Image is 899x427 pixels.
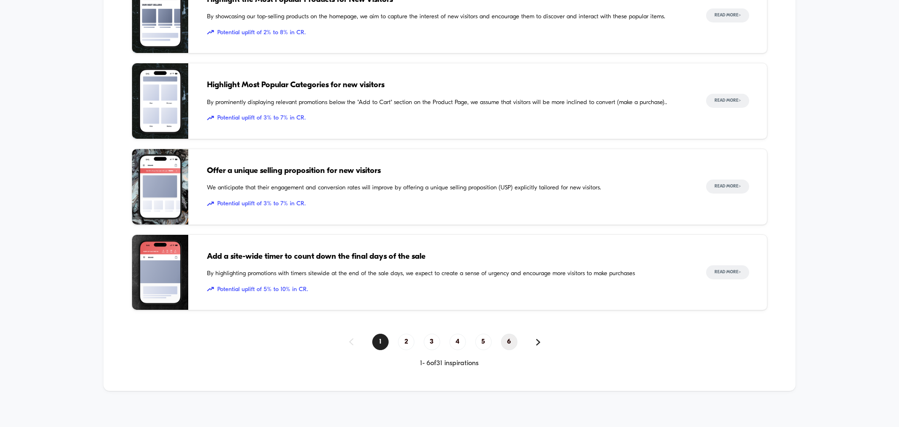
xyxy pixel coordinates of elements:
[706,94,749,108] button: Read More>
[207,269,687,278] span: By highlighting promotions with timers sitewide at the end of the sale days, we expect to create ...
[207,165,687,177] span: Offer a unique selling proposition for new visitors
[706,8,749,22] button: Read More>
[207,183,687,193] span: We anticipate that their engagement and conversion rates will improve by offering a unique sellin...
[449,334,466,350] span: 4
[475,334,492,350] span: 5
[398,334,414,350] span: 2
[207,113,687,123] span: Potential uplift of 3% to 7% in CR.
[132,63,188,139] img: By prominently displaying relevant promotions below the "Add to Cart" section on the Product Page...
[207,79,687,91] span: Highlight Most Popular Categories for new visitors
[132,149,188,225] img: We anticipate that their engagement and conversion rates will improve by offering a unique sellin...
[132,360,767,367] div: 1 - 6 of 31 inspirations
[207,12,687,22] span: By showcasing our top-selling products on the homepage, we aim to capture the interest of new vis...
[207,28,687,37] span: Potential uplift of 2% to 8% in CR.
[706,180,749,194] button: Read More>
[132,235,188,310] img: By highlighting promotions with timers sitewide at the end of the sale days, we expect to create ...
[424,334,440,350] span: 3
[207,285,687,294] span: Potential uplift of 5% to 10% in CR.
[501,334,517,350] span: 6
[536,339,540,345] img: pagination forward
[207,98,687,107] span: By prominently displaying relevant promotions below the "Add to Cart" section on the Product Page...
[372,334,389,350] span: 1
[207,251,687,263] span: Add a site-wide timer to count down the final days of the sale
[706,265,749,279] button: Read More>
[207,199,687,209] span: Potential uplift of 3% to 7% in CR.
